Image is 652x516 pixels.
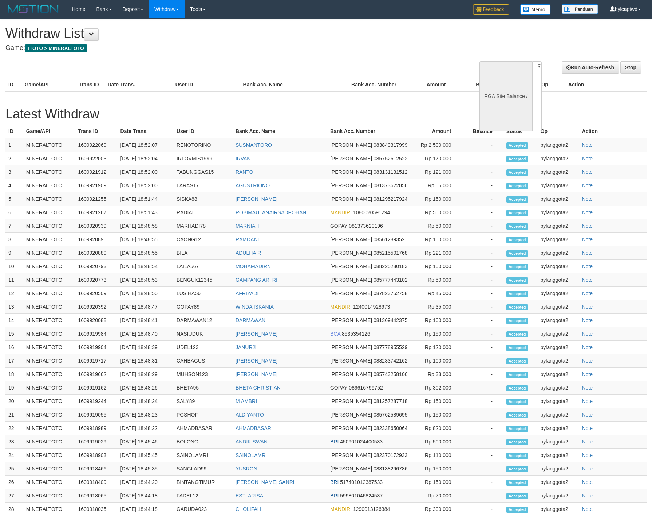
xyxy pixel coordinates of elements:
[327,125,414,138] th: Bank Acc. Number
[582,263,593,269] a: Note
[236,331,277,337] a: [PERSON_NAME]
[403,78,457,91] th: Amount
[330,277,372,283] span: [PERSON_NAME]
[236,439,268,445] a: ANDIKISWAN
[330,169,372,175] span: [PERSON_NAME]
[23,179,75,192] td: MINERALTOTO
[174,287,233,300] td: LUSIHA56
[174,314,233,327] td: DARMAWAN12
[236,210,306,215] a: ROBIMAULANAIRSADPOHAN
[538,300,579,314] td: bylanggota2
[174,260,233,273] td: LAILA567
[117,368,173,381] td: [DATE] 18:48:29
[414,327,462,341] td: Rp 150,000
[330,371,372,377] span: [PERSON_NAME]
[236,425,273,431] a: AHMADBASARI
[117,381,173,395] td: [DATE] 18:48:26
[414,125,462,138] th: Amount
[462,246,503,260] td: -
[236,223,259,229] a: MARNIAH
[582,142,593,148] a: Note
[457,78,506,91] th: Balance
[462,381,503,395] td: -
[414,314,462,327] td: Rp 100,000
[75,260,117,273] td: 1609920793
[506,223,528,230] span: Accepted
[414,354,462,368] td: Rp 100,000
[330,142,372,148] span: [PERSON_NAME]
[117,233,173,246] td: [DATE] 18:48:55
[582,290,593,296] a: Note
[582,425,593,431] a: Note
[414,246,462,260] td: Rp 221,000
[506,318,528,324] span: Accepted
[414,219,462,233] td: Rp 50,000
[23,165,75,179] td: MINERALTOTO
[582,331,593,337] a: Note
[462,300,503,314] td: -
[538,273,579,287] td: bylanggota2
[374,156,407,161] span: 085752612522
[538,246,579,260] td: bylanggota2
[462,179,503,192] td: -
[5,179,23,192] td: 4
[506,237,528,243] span: Accepted
[462,192,503,206] td: -
[582,479,593,485] a: Note
[506,277,528,284] span: Accepted
[23,125,75,138] th: Game/API
[349,385,383,391] span: 089616799752
[105,78,173,91] th: Date Trans.
[414,300,462,314] td: Rp 35,000
[582,506,593,512] a: Note
[236,183,270,188] a: AGUSTRIONO
[75,206,117,219] td: 1609921267
[473,4,509,15] img: Feedback.jpg
[75,327,117,341] td: 1609919984
[236,371,277,377] a: [PERSON_NAME]
[25,44,87,52] span: ITOTO > MINERALTOTO
[117,125,173,138] th: Date Trans.
[5,26,427,41] h1: Withdraw List
[374,263,407,269] span: 088225280183
[462,206,503,219] td: -
[174,368,233,381] td: MUHSON123
[75,246,117,260] td: 1609920880
[538,314,579,327] td: bylanggota2
[5,152,23,165] td: 2
[233,125,327,138] th: Bank Acc. Name
[23,314,75,327] td: MINERALTOTO
[538,125,579,138] th: Op
[236,358,277,364] a: [PERSON_NAME]
[582,250,593,256] a: Note
[117,165,173,179] td: [DATE] 18:52:00
[5,165,23,179] td: 3
[330,344,372,350] span: [PERSON_NAME]
[117,152,173,165] td: [DATE] 18:52:04
[462,138,503,152] td: -
[582,183,593,188] a: Note
[374,317,407,323] span: 081369442375
[23,219,75,233] td: MINERALTOTO
[462,219,503,233] td: -
[562,61,619,74] a: Run Auto-Refresh
[22,78,76,91] th: Game/API
[23,287,75,300] td: MINERALTOTO
[462,327,503,341] td: -
[23,246,75,260] td: MINERALTOTO
[23,368,75,381] td: MINERALTOTO
[582,277,593,283] a: Note
[582,358,593,364] a: Note
[174,179,233,192] td: LARAS17
[174,381,233,395] td: BHETA95
[582,210,593,215] a: Note
[117,287,173,300] td: [DATE] 18:48:50
[174,273,233,287] td: BENGUK12345
[236,263,271,269] a: MOHAMADIRN
[75,287,117,300] td: 1609920509
[374,290,407,296] span: 087823752758
[414,233,462,246] td: Rp 100,000
[330,358,372,364] span: [PERSON_NAME]
[23,381,75,395] td: MINERALTOTO
[236,493,263,499] a: ESTI ARISA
